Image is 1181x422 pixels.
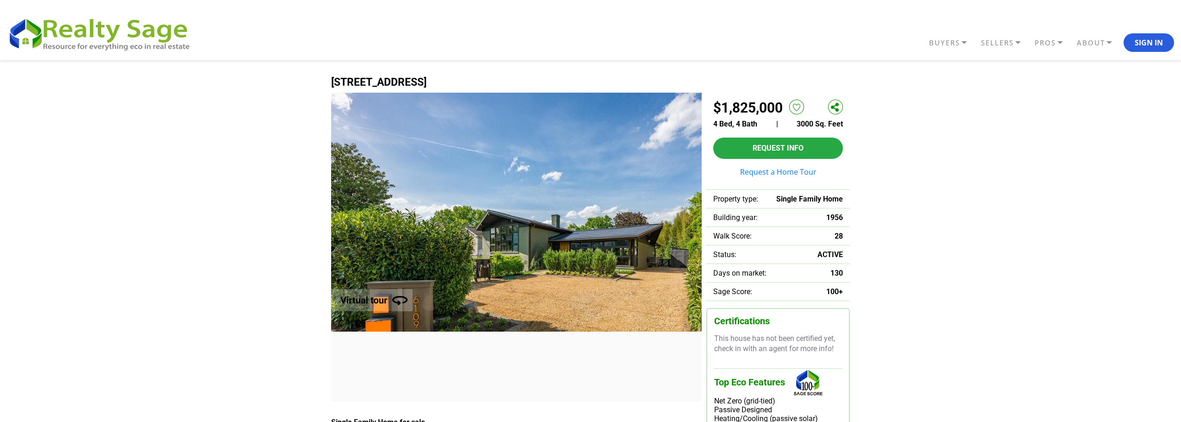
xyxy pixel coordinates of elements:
span: 130 [830,269,843,277]
span: 28 [835,232,843,240]
span: | [776,120,778,128]
span: Building year: [713,213,758,222]
span: Property type: [713,195,758,203]
span: 4 Bed, 4 Bath [713,120,757,128]
span: ACTIVE [817,250,843,259]
h1: [STREET_ADDRESS] [331,76,850,88]
a: PROS [1032,35,1074,51]
span: 1956 [826,213,843,222]
span: Walk Score: [713,232,752,240]
span: Days on market: [713,269,766,277]
h2: $1,825,000 [713,100,783,116]
a: ABOUT [1074,35,1124,51]
a: Request a Home Tour [713,168,843,176]
a: BUYERS [927,35,979,51]
a: SELLERS [979,35,1032,51]
span: Status: [713,250,736,259]
span: Sage Score: [713,287,752,296]
button: Request Info [713,138,843,159]
h3: Certifications [714,316,842,327]
img: REALTY SAGE [7,15,199,52]
h3: Top Eco Features [714,368,842,397]
span: 3000 Sq. Feet [797,120,843,128]
span: 100+ [826,287,843,296]
button: Sign In [1124,33,1174,52]
p: This house has not been certified yet, check in with an agent for more info! [714,334,842,354]
span: Single Family Home [776,195,843,203]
